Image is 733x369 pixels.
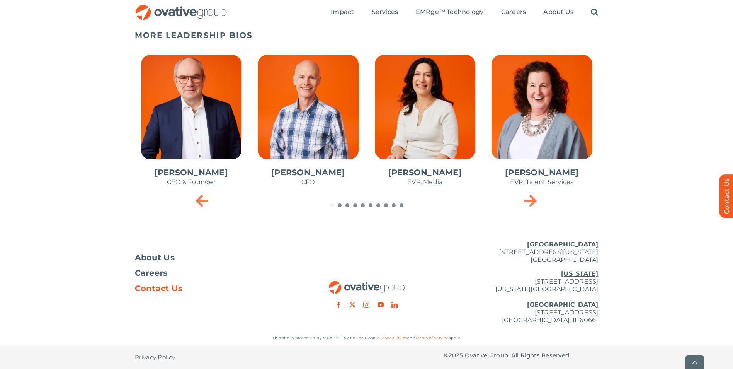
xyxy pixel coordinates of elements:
[384,203,388,207] span: Go to slide 8
[543,8,573,17] a: About Us
[135,4,228,11] a: OG_Full_horizontal_RGB
[331,8,354,16] span: Impact
[444,241,599,264] p: [STREET_ADDRESS][US_STATE] [GEOGRAPHIC_DATA]
[379,335,407,340] a: Privacy Policy
[135,346,175,369] a: Privacy Policy
[591,8,598,17] a: Search
[328,280,405,287] a: OG_Full_horizontal_RGB
[361,203,365,207] span: Go to slide 5
[444,352,599,359] p: © Ovative Group. All Rights Reserved.
[345,203,349,207] span: Go to slide 3
[135,254,289,292] nav: Footer Menu
[501,8,526,16] span: Careers
[331,8,354,17] a: Impact
[527,301,598,308] u: [GEOGRAPHIC_DATA]
[543,8,573,16] span: About Us
[363,302,369,308] a: instagram
[376,203,380,207] span: Go to slide 7
[416,8,484,16] span: EMRge™ Technology
[135,49,248,200] div: 1 / 10
[135,354,175,361] span: Privacy Policy
[135,285,289,292] a: Contact Us
[372,8,398,17] a: Services
[135,285,183,292] span: Contact Us
[416,8,484,17] a: EMRge™ Technology
[135,31,599,40] h5: MORE LEADERSHIP BIOS
[349,302,355,308] a: twitter
[444,270,599,324] p: [STREET_ADDRESS] [US_STATE][GEOGRAPHIC_DATA] [STREET_ADDRESS] [GEOGRAPHIC_DATA], IL 60661
[485,49,599,200] div: 4 / 10
[353,203,357,207] span: Go to slide 4
[400,203,403,207] span: Go to slide 10
[135,254,289,261] a: About Us
[338,203,342,207] span: Go to slide 2
[135,254,175,261] span: About Us
[193,191,212,210] div: Previous slide
[335,302,342,308] a: facebook
[521,191,541,210] div: Next slide
[391,302,398,308] a: linkedin
[527,241,598,248] u: [GEOGRAPHIC_DATA]
[135,346,289,369] nav: Footer - Privacy Policy
[392,203,396,207] span: Go to slide 9
[501,8,526,17] a: Careers
[252,49,365,200] div: 2 / 10
[135,269,289,277] a: Careers
[330,203,334,207] span: Go to slide 1
[369,49,482,200] div: 3 / 10
[378,302,384,308] a: youtube
[135,334,599,342] p: This site is protected by reCAPTCHA and the Google and apply.
[369,203,372,207] span: Go to slide 6
[449,352,463,359] span: 2025
[135,269,168,277] span: Careers
[372,8,398,16] span: Services
[561,270,598,277] u: [US_STATE]
[415,335,449,340] a: Terms of Service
